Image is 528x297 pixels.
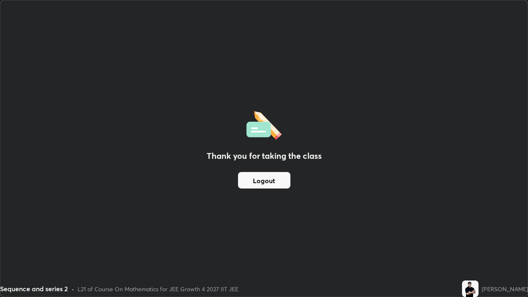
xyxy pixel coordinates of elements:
[238,172,290,189] button: Logout
[78,285,238,293] div: L21 of Course On Mathematics for JEE Growth 4 2027 IIT JEE
[71,285,74,293] div: •
[462,280,478,297] img: deab58f019554190b94dbb1f509c7ae8.jpg
[207,150,322,162] h2: Thank you for taking the class
[482,285,528,293] div: [PERSON_NAME]
[246,108,282,140] img: offlineFeedback.1438e8b3.svg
